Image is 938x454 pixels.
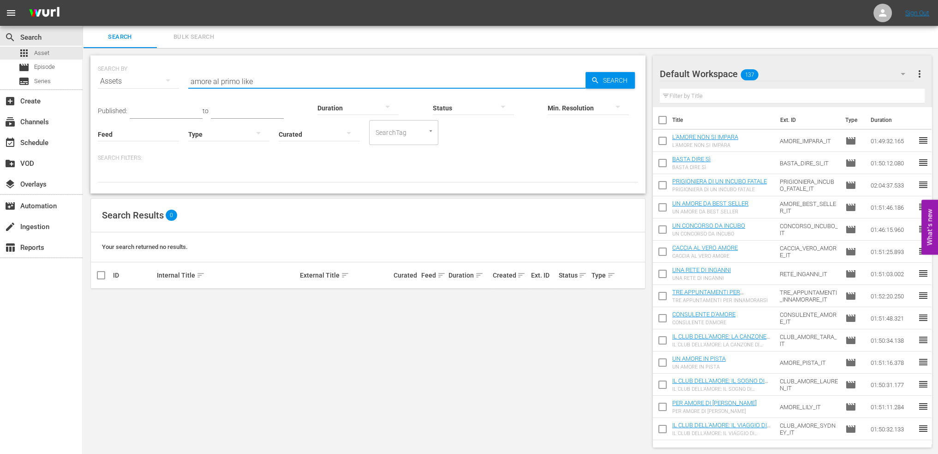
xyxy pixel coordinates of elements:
[672,133,738,140] a: L'AMORE NON SI IMPARA
[607,271,615,279] span: sort
[672,156,711,163] a: BASTA DIRE Sì
[300,270,391,281] div: External Title
[776,329,842,351] td: CLUB_AMORE_TARA_IT
[867,241,918,263] td: 01:51:25.893
[18,62,30,73] span: Episode
[845,224,856,235] span: Episode
[918,401,929,412] span: reorder
[672,342,772,348] div: IL CLUB DELL'AMORE: LA CANZONE DI [PERSON_NAME]
[776,263,842,285] td: RETE_INGANNI_IT
[672,422,771,436] a: IL CLUB DELL'AMORE: IL VIAGGIO DI [GEOGRAPHIC_DATA]
[426,127,435,135] button: Open
[921,200,938,254] button: Open Feedback Widget
[558,270,589,281] div: Status
[867,418,918,440] td: 01:50:32.133
[845,401,856,412] span: Episode
[5,96,16,107] span: Create
[845,135,856,146] span: Episode
[672,333,770,347] a: IL CLUB DELL'AMORE: LA CANZONE DI [PERSON_NAME]
[918,290,929,301] span: reorder
[845,335,856,346] span: Episode
[918,268,929,279] span: reorder
[918,179,929,190] span: reorder
[867,174,918,196] td: 02:04:37.533
[98,107,127,115] span: Published:
[775,107,840,133] th: Ext. ID
[776,196,842,218] td: AMORE_BEST_SELLER_IT
[672,386,772,392] div: IL CLUB DELL'AMORE: IL SOGNO DI [PERSON_NAME]
[6,7,17,18] span: menu
[98,68,179,94] div: Assets
[5,242,16,253] span: Reports
[437,271,446,279] span: sort
[672,377,768,391] a: IL CLUB DELL'AMORE: IL SOGNO DI [PERSON_NAME]
[5,32,16,43] span: Search
[867,196,918,218] td: 01:51:46.186
[672,187,767,193] div: PRIGIONIERA DI UN INCUBO FATALE
[918,246,929,257] span: reorder
[845,202,856,213] span: Episode
[918,224,929,235] span: reorder
[672,253,738,259] div: CACCIA AL VERO AMORE
[672,222,745,229] a: UN CONCORSO DA INCUBO
[672,200,748,207] a: UN AMORE DA BEST SELLER
[741,65,759,85] span: 137
[672,231,745,237] div: UN CONCORSO DA INCUBO
[918,135,929,146] span: reorder
[840,107,865,133] th: Type
[867,351,918,374] td: 01:51:16.378
[672,355,726,362] a: UN AMORE IN PISTA
[918,379,929,390] span: reorder
[672,244,738,251] a: CACCIA AL VERO AMORE
[776,307,842,329] td: CONSULENTE_AMORE_IT
[599,72,635,89] span: Search
[918,423,929,434] span: reorder
[776,351,842,374] td: AMORE_PISTA_IT
[672,364,726,370] div: UN AMORE IN PISTA
[867,307,918,329] td: 01:51:48.321
[5,158,16,169] span: VOD
[113,272,154,279] div: ID
[776,152,842,174] td: BASTA_DIRE_SI_IT
[845,313,856,324] span: Episode
[197,271,205,279] span: sort
[586,72,635,89] button: Search
[98,154,638,162] p: Search Filters:
[867,130,918,152] td: 01:49:32.165
[672,164,711,170] div: BASTA DIRE Sì
[672,311,735,318] a: CONSULENTE D'AMORE
[18,76,30,87] span: Series
[394,272,418,279] div: Curated
[18,48,30,59] span: Asset
[672,266,731,273] a: UNA RETE DI INGANNI
[776,241,842,263] td: CACCIA_VERO_AMORE_IT
[776,285,842,307] td: TRE_APPUNTAMENTI_INNAMORARE_IT
[5,200,16,212] span: Automation
[845,379,856,390] span: Episode
[845,357,856,368] span: Episode
[5,137,16,148] span: Schedule
[492,270,528,281] div: Created
[672,142,738,148] div: L'AMORE NON SI IMPARA
[865,107,920,133] th: Duration
[579,271,587,279] span: sort
[776,396,842,418] td: AMORE_LILY_IT
[845,424,856,435] span: Episode
[660,61,914,87] div: Default Workspace
[162,32,225,42] span: Bulk Search
[845,291,856,302] span: Episode
[867,285,918,307] td: 01:52:20.250
[672,320,735,326] div: CONSULENTE D'AMORE
[5,221,16,232] span: Ingestion
[157,270,297,281] div: Internal Title
[672,289,744,303] a: TRE APPUNTAMENTI PER INNAMORARSI
[867,152,918,174] td: 01:50:12.080
[918,312,929,323] span: reorder
[475,271,484,279] span: sort
[672,400,757,406] a: PER AMORE DI [PERSON_NAME]
[867,329,918,351] td: 01:50:34.138
[672,107,775,133] th: Title
[448,270,490,281] div: Duration
[672,209,748,215] div: UN AMORE DA BEST SELLER
[845,246,856,257] span: Episode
